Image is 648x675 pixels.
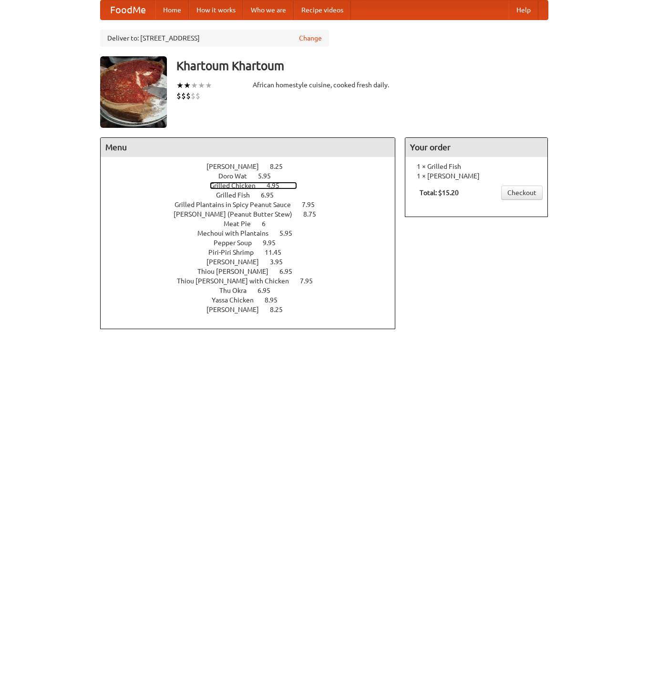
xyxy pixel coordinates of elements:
[206,163,300,170] a: [PERSON_NAME] 8.25
[267,182,289,189] span: 4.95
[303,210,326,218] span: 8.75
[197,229,310,237] a: Mechoui with Plantains 5.95
[197,268,310,275] a: Thiou [PERSON_NAME] 6.95
[181,91,186,101] li: $
[100,30,329,47] div: Deliver to: [STREET_ADDRESS]
[100,56,167,128] img: angular.jpg
[258,172,280,180] span: 5.95
[176,80,184,91] li: ★
[175,201,300,208] span: Grilled Plantains in Spicy Peanut Sauce
[198,80,205,91] li: ★
[197,229,278,237] span: Mechoui with Plantains
[212,296,295,304] a: Yassa Chicken 8.95
[208,249,299,256] a: Piri-Piri Shrimp 11.45
[219,287,288,294] a: Thu Okra 6.95
[216,191,291,199] a: Grilled Fish 6.95
[101,0,155,20] a: FoodMe
[218,172,257,180] span: Doro Wat
[212,296,263,304] span: Yassa Chicken
[214,239,261,247] span: Pepper Soup
[257,287,280,294] span: 6.95
[176,56,548,75] h3: Khartoum Khartoum
[174,210,302,218] span: [PERSON_NAME] (Peanut Butter Stew)
[206,258,268,266] span: [PERSON_NAME]
[219,287,256,294] span: Thu Okra
[262,220,275,228] span: 6
[174,210,334,218] a: [PERSON_NAME] (Peanut Butter Stew) 8.75
[101,138,395,157] h4: Menu
[206,258,300,266] a: [PERSON_NAME] 3.95
[205,80,212,91] li: ★
[270,163,292,170] span: 8.25
[186,91,191,101] li: $
[279,268,302,275] span: 6.95
[177,277,298,285] span: Thiou [PERSON_NAME] with Chicken
[206,163,268,170] span: [PERSON_NAME]
[206,306,300,313] a: [PERSON_NAME] 8.25
[300,277,322,285] span: 7.95
[155,0,189,20] a: Home
[224,220,260,228] span: Meat Pie
[261,191,283,199] span: 6.95
[176,91,181,101] li: $
[243,0,294,20] a: Who we are
[208,249,263,256] span: Piri-Piri Shrimp
[405,138,547,157] h4: Your order
[263,239,285,247] span: 9.95
[410,162,543,171] li: 1 × Grilled Fish
[214,239,293,247] a: Pepper Soup 9.95
[279,229,302,237] span: 5.95
[265,249,291,256] span: 11.45
[509,0,538,20] a: Help
[191,91,195,101] li: $
[270,258,292,266] span: 3.95
[294,0,351,20] a: Recipe videos
[210,182,297,189] a: Grilled Chicken 4.95
[299,33,322,43] a: Change
[195,91,200,101] li: $
[177,277,330,285] a: Thiou [PERSON_NAME] with Chicken 7.95
[197,268,278,275] span: Thiou [PERSON_NAME]
[216,191,259,199] span: Grilled Fish
[210,182,265,189] span: Grilled Chicken
[175,201,332,208] a: Grilled Plantains in Spicy Peanut Sauce 7.95
[189,0,243,20] a: How it works
[253,80,396,90] div: African homestyle cuisine, cooked fresh daily.
[410,171,543,181] li: 1 × [PERSON_NAME]
[270,306,292,313] span: 8.25
[191,80,198,91] li: ★
[302,201,324,208] span: 7.95
[224,220,283,228] a: Meat Pie 6
[184,80,191,91] li: ★
[501,186,543,200] a: Checkout
[420,189,459,197] b: Total: $15.20
[218,172,288,180] a: Doro Wat 5.95
[206,306,268,313] span: [PERSON_NAME]
[265,296,287,304] span: 8.95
